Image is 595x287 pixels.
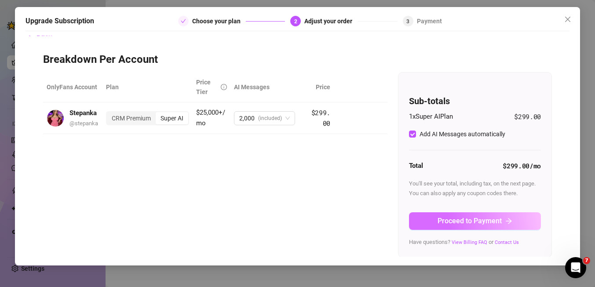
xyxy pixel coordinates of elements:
[409,162,423,170] strong: Total
[26,16,94,26] h5: Upgrade Subscription
[417,16,442,26] div: Payment
[230,72,305,102] th: AI Messages
[409,212,541,230] button: Proceed to Paymentarrow-right
[409,180,536,196] span: You'll see your total, including tax, on the next page. You can also apply any coupon codes there.
[69,109,97,117] strong: Stepanka
[69,120,98,127] span: @ stepanka
[294,18,297,25] span: 2
[196,109,225,127] span: $25,000+/mo
[564,16,571,23] span: close
[43,72,102,102] th: OnlyFans Account
[221,84,227,90] span: info-circle
[156,112,188,124] div: Super AI
[409,112,453,122] span: 1 x Super AI Plan
[102,72,193,102] th: Plan
[305,72,334,102] th: Price
[583,257,590,264] span: 7
[561,16,575,23] span: Close
[304,16,358,26] div: Adjust your order
[409,95,541,107] h4: Sub-totals
[565,257,586,278] iframe: Intercom live chat
[503,161,541,170] strong: $299.00 /mo
[239,112,255,125] span: 2,000
[192,16,246,26] div: Choose your plan
[505,218,512,225] span: arrow-right
[514,112,541,122] span: $299.00
[258,112,282,125] span: (included)
[409,239,519,245] span: Have questions? or
[452,240,487,245] a: View Billing FAQ
[311,108,331,127] span: $299.00
[43,53,552,67] h3: Breakdown Per Account
[196,79,211,95] span: Price Tier
[181,18,186,24] span: check
[561,12,575,26] button: Close
[106,111,189,125] div: segmented control
[107,112,156,124] div: CRM Premium
[495,240,519,245] a: Contact Us
[438,217,502,225] span: Proceed to Payment
[420,129,505,139] div: Add AI Messages automatically
[406,18,409,25] span: 3
[47,110,64,127] img: avatar.jpg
